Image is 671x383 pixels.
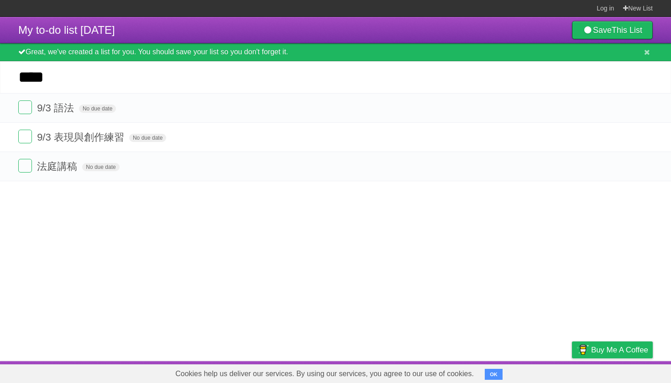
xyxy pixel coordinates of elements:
a: Terms [529,363,549,381]
span: 9/3 語法 [37,102,76,114]
a: Suggest a feature [595,363,653,381]
label: Done [18,130,32,143]
a: About [451,363,470,381]
a: Buy me a coffee [572,341,653,358]
span: No due date [79,105,116,113]
span: Cookies help us deliver our services. By using our services, you agree to our use of cookies. [166,365,483,383]
span: Buy me a coffee [591,342,648,358]
span: No due date [82,163,119,171]
b: This List [612,26,642,35]
label: Done [18,159,32,173]
span: My to-do list [DATE] [18,24,115,36]
a: Privacy [560,363,584,381]
label: Done [18,100,32,114]
span: 9/3 表現與創作練習 [37,131,126,143]
span: No due date [129,134,166,142]
img: Buy me a coffee [577,342,589,357]
span: 法庭講稿 [37,161,79,172]
button: OK [485,369,503,380]
a: SaveThis List [572,21,653,39]
a: Developers [481,363,518,381]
